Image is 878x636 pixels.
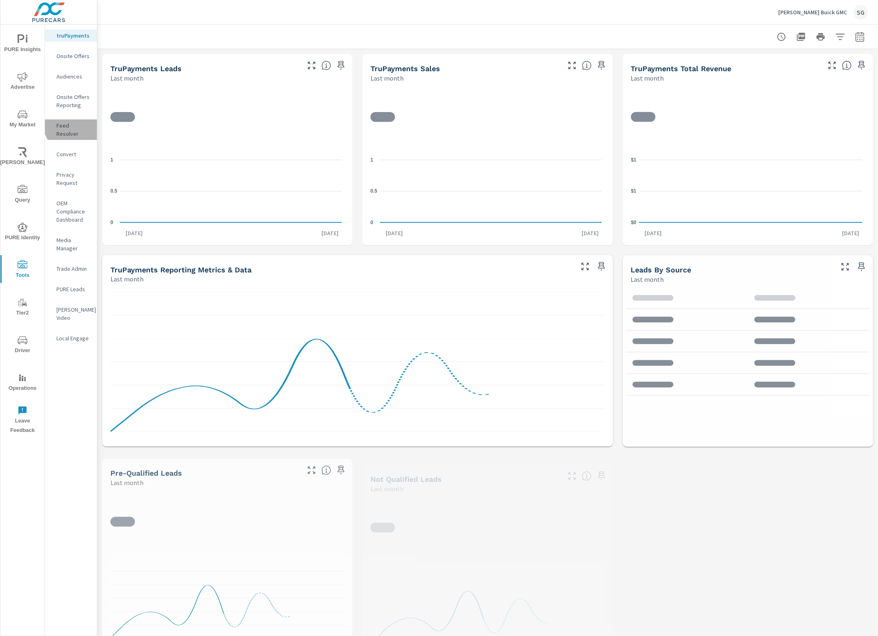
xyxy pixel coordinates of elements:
[852,29,868,45] button: Select Date Range
[371,188,377,194] text: 0.5
[56,306,90,322] p: [PERSON_NAME] Video
[305,59,318,72] button: Make Fullscreen
[3,147,42,167] span: [PERSON_NAME]
[3,222,42,243] span: PURE Identity
[316,229,344,237] p: [DATE]
[371,64,440,73] h5: truPayments Sales
[566,470,579,483] button: Make Fullscreen
[3,110,42,130] span: My Market
[56,236,90,252] p: Media Manager
[45,91,97,111] div: Onsite Offers Reporting
[56,199,90,224] p: OEM Compliance Dashboard
[45,283,97,295] div: PURE Leads
[371,475,442,483] h5: Not Qualified Leads
[56,93,90,109] p: Onsite Offers Reporting
[110,157,113,163] text: 1
[0,25,45,438] div: nav menu
[110,469,182,478] h5: Pre-Qualified Leads
[631,274,664,284] p: Last month
[335,59,348,72] span: Save this to your personalized report
[595,260,608,273] span: Save this to your personalized report
[56,52,90,60] p: Onsite Offers
[639,229,667,237] p: [DATE]
[45,332,97,344] div: Local Engage
[56,72,90,81] p: Audiences
[56,265,90,273] p: Trade Admin
[631,219,637,225] text: $0
[582,471,592,481] span: A basic review has been done and has not approved the credit worthiness of the lead by the config...
[110,73,144,83] p: Last month
[595,59,608,72] span: Save this to your personalized report
[56,150,90,158] p: Convert
[56,171,90,187] p: Privacy Request
[832,29,849,45] button: Apply Filters
[371,220,373,225] text: 0
[576,229,605,237] p: [DATE]
[380,229,409,237] p: [DATE]
[56,31,90,40] p: truPayments
[110,274,144,284] p: Last month
[45,197,97,226] div: OEM Compliance Dashboard
[631,73,664,83] p: Last month
[45,234,97,254] div: Media Manager
[3,406,42,435] span: Leave Feedback
[631,188,637,194] text: $1
[321,61,331,70] span: The number of truPayments leads.
[3,298,42,318] span: Tier2
[305,464,318,477] button: Make Fullscreen
[110,64,182,73] h5: truPayments Leads
[631,157,637,162] text: $1
[371,157,373,163] text: 1
[45,29,97,42] div: truPayments
[45,303,97,324] div: [PERSON_NAME] Video
[335,464,348,477] span: Save this to your personalized report
[45,148,97,160] div: Convert
[579,260,592,273] button: Make Fullscreen
[836,229,865,237] p: [DATE]
[3,185,42,205] span: Query
[631,64,732,73] h5: truPayments Total Revenue
[778,9,847,16] p: [PERSON_NAME] Buick GMC
[595,470,608,483] span: Save this to your personalized report
[853,5,868,20] div: SG
[855,59,868,72] span: Save this to your personalized report
[582,61,592,70] span: Number of sales matched to a truPayments lead. [Source: This data is sourced from the dealer's DM...
[120,229,148,237] p: [DATE]
[110,478,144,488] p: Last month
[56,334,90,342] p: Local Engage
[45,70,97,83] div: Audiences
[3,260,42,280] span: Tools
[321,465,331,475] span: A basic review has been done and approved the credit worthiness of the lead by the configured cre...
[631,265,692,274] h5: Leads By Source
[826,59,839,72] button: Make Fullscreen
[371,73,404,83] p: Last month
[110,265,251,274] h5: truPayments Reporting Metrics & Data
[3,72,42,92] span: Advertise
[3,373,42,393] span: Operations
[813,29,829,45] button: Print Report
[56,285,90,293] p: PURE Leads
[110,220,113,225] text: 0
[3,335,42,355] span: Driver
[839,260,852,273] button: Make Fullscreen
[842,61,852,70] span: Total revenue from sales matched to a truPayments lead. [Source: This data is sourced from the de...
[371,484,404,494] p: Last month
[45,263,97,275] div: Trade Admin
[566,59,579,72] button: Make Fullscreen
[793,29,809,45] button: "Export Report to PDF"
[855,260,868,273] span: Save this to your personalized report
[56,121,90,138] p: Feed Resolver
[45,169,97,189] div: Privacy Request
[45,50,97,62] div: Onsite Offers
[45,119,97,140] div: Feed Resolver
[110,188,117,194] text: 0.5
[3,34,42,54] span: PURE Insights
